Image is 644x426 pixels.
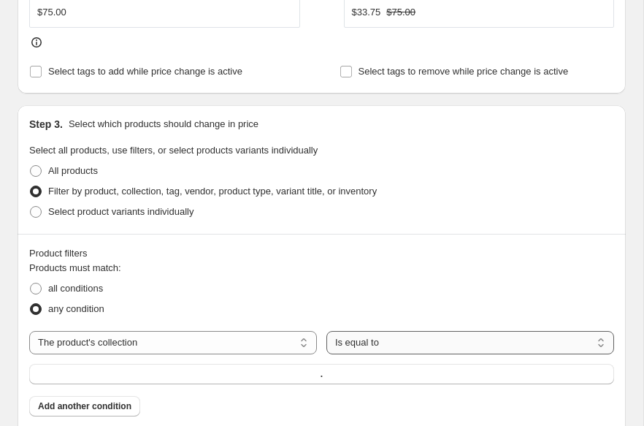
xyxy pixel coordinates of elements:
[48,186,377,197] span: Filter by product, collection, tag, vendor, product type, variant title, or inventory
[29,117,63,132] h2: Step 3.
[29,262,121,273] span: Products must match:
[38,400,131,412] span: Add another condition
[321,368,323,380] span: .
[48,206,193,217] span: Select product variants individually
[48,303,104,314] span: any condition
[29,364,614,384] button: .
[359,66,569,77] span: Select tags to remove while price change is active
[37,5,66,20] div: $75.00
[48,66,242,77] span: Select tags to add while price change is active
[352,5,381,20] div: $33.75
[29,246,614,261] div: Product filters
[48,165,98,176] span: All products
[48,283,103,294] span: all conditions
[69,117,258,132] p: Select which products should change in price
[386,5,415,20] strike: $75.00
[29,145,318,156] span: Select all products, use filters, or select products variants individually
[29,396,140,417] button: Add another condition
